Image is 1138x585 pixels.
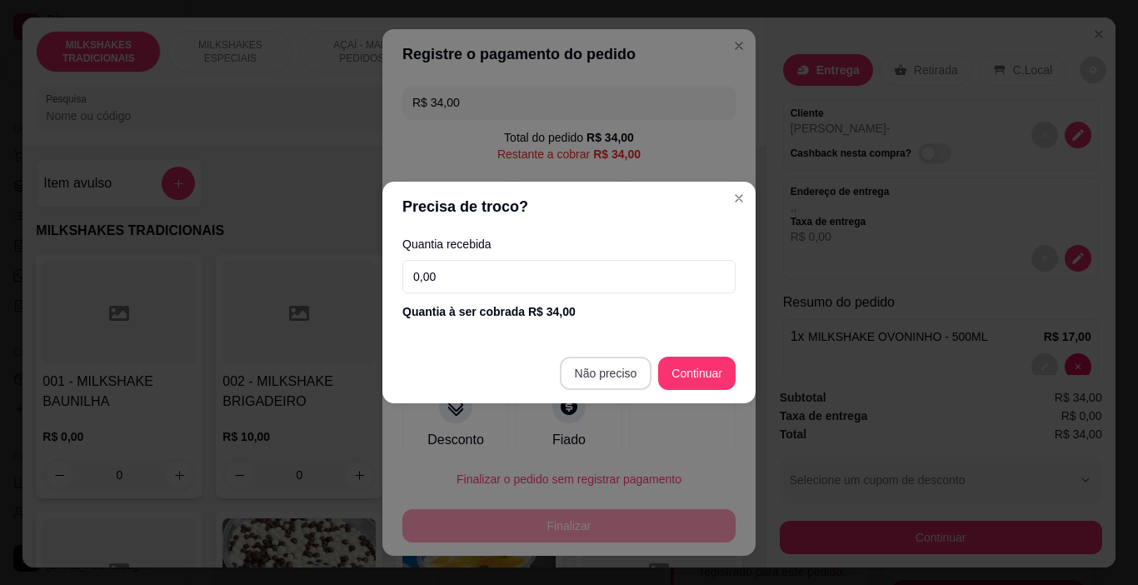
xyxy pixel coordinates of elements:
[402,303,736,320] div: Quantia à ser cobrada R$ 34,00
[726,185,752,212] button: Close
[560,357,652,390] button: Não preciso
[382,182,756,232] header: Precisa de troco?
[658,357,736,390] button: Continuar
[402,238,736,250] label: Quantia recebida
